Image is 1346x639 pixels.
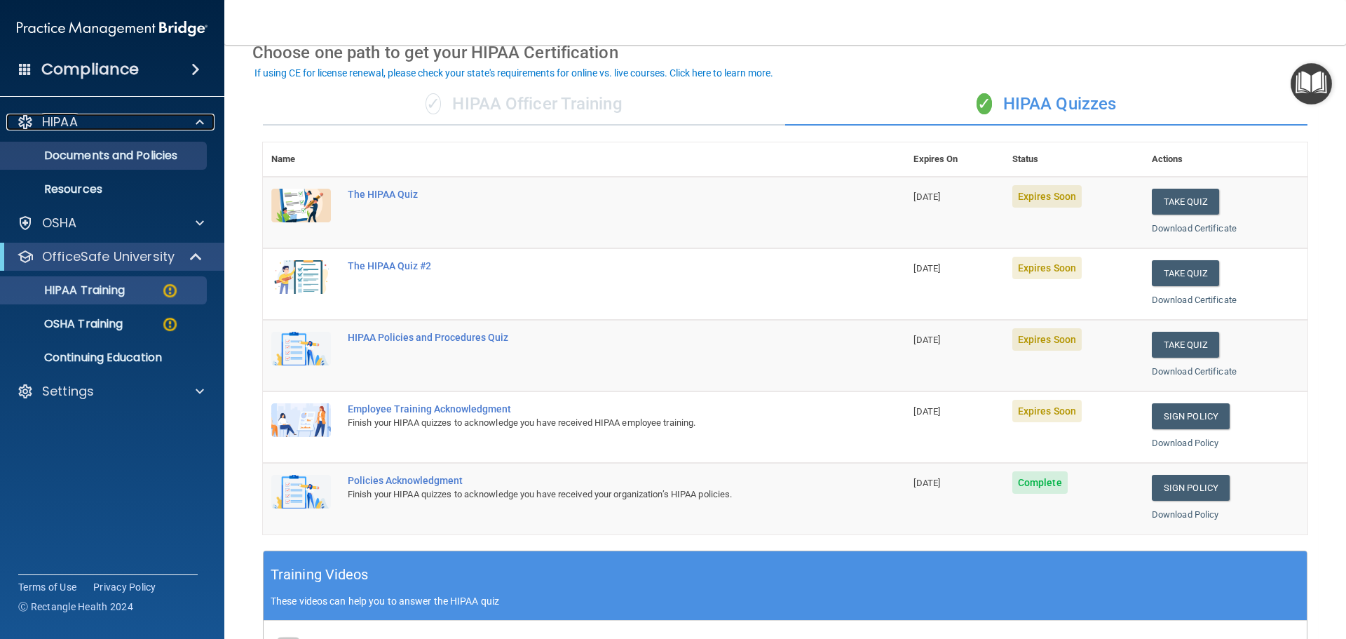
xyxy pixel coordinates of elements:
[913,335,940,345] span: [DATE]
[263,83,785,126] div: HIPAA Officer Training
[1012,257,1082,279] span: Expires Soon
[9,149,200,163] p: Documents and Policies
[1152,260,1219,286] button: Take Quiz
[348,486,835,503] div: Finish your HIPAA quizzes to acknowledge you have received your organization’s HIPAA policies.
[1012,400,1082,422] span: Expires Soon
[17,248,203,265] a: OfficeSafe University
[785,83,1307,126] div: HIPAA Quizzes
[348,189,835,200] div: The HIPAA Quiz
[913,406,940,417] span: [DATE]
[348,332,835,343] div: HIPAA Policies and Procedures Quiz
[905,142,1003,177] th: Expires On
[9,317,123,331] p: OSHA Training
[161,282,179,300] img: warning-circle.0cc9ac19.png
[18,600,133,614] span: Ⓒ Rectangle Health 2024
[977,93,992,114] span: ✓
[913,191,940,202] span: [DATE]
[1152,438,1219,448] a: Download Policy
[348,475,835,486] div: Policies Acknowledgment
[17,383,204,400] a: Settings
[254,68,773,78] div: If using CE for license renewal, please check your state's requirements for online vs. live cours...
[41,60,139,79] h4: Compliance
[1012,328,1082,351] span: Expires Soon
[9,283,125,297] p: HIPAA Training
[18,580,76,594] a: Terms of Use
[1152,509,1219,520] a: Download Policy
[1291,63,1332,105] button: Open Resource Center
[1152,332,1219,358] button: Take Quiz
[17,215,204,231] a: OSHA
[348,260,835,271] div: The HIPAA Quiz #2
[161,316,179,333] img: warning-circle.0cc9ac19.png
[1012,185,1082,208] span: Expires Soon
[42,248,175,265] p: OfficeSafe University
[1152,295,1237,305] a: Download Certificate
[252,66,775,80] button: If using CE for license renewal, please check your state's requirements for online vs. live cours...
[17,114,204,130] a: HIPAA
[42,383,94,400] p: Settings
[426,93,441,114] span: ✓
[17,15,208,43] img: PMB logo
[1004,142,1143,177] th: Status
[913,263,940,274] span: [DATE]
[9,182,200,196] p: Resources
[271,563,369,587] h5: Training Videos
[348,403,835,415] div: Employee Training Acknowledgment
[252,32,1318,73] div: Choose one path to get your HIPAA Certification
[1143,142,1307,177] th: Actions
[1152,189,1219,215] button: Take Quiz
[913,478,940,488] span: [DATE]
[1152,366,1237,377] a: Download Certificate
[348,415,835,431] div: Finish your HIPAA quizzes to acknowledge you have received HIPAA employee training.
[1152,223,1237,234] a: Download Certificate
[42,215,77,231] p: OSHA
[1152,475,1230,501] a: Sign Policy
[93,580,156,594] a: Privacy Policy
[271,596,1300,607] p: These videos can help you to answer the HIPAA quiz
[1152,403,1230,429] a: Sign Policy
[42,114,78,130] p: HIPAA
[9,351,200,365] p: Continuing Education
[1012,471,1068,494] span: Complete
[263,142,339,177] th: Name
